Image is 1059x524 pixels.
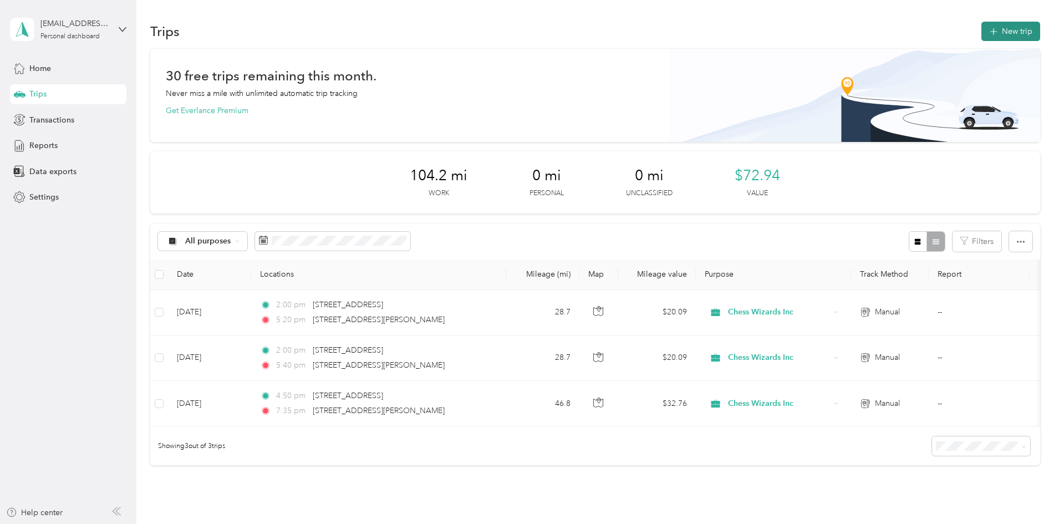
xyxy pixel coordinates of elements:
th: Mileage (mi) [506,260,579,290]
th: Track Method [851,260,929,290]
span: Chess Wizards Inc [728,352,829,364]
span: Settings [29,191,59,203]
span: 5:20 pm [276,314,308,326]
button: Filters [953,231,1001,252]
span: [STREET_ADDRESS][PERSON_NAME] [313,360,445,370]
div: Personal dashboard [40,33,100,40]
iframe: Everlance-gr Chat Button Frame [997,462,1059,524]
th: Report [929,260,1030,290]
span: Data exports [29,166,77,177]
p: Work [429,189,449,199]
td: $32.76 [618,381,696,426]
span: Reports [29,140,58,151]
td: [DATE] [168,381,251,426]
th: Map [579,260,618,290]
td: 28.7 [506,335,579,381]
div: [EMAIL_ADDRESS][DOMAIN_NAME] [40,18,110,29]
span: [STREET_ADDRESS] [313,300,383,309]
th: Date [168,260,251,290]
span: 2:00 pm [276,344,308,357]
td: $20.09 [618,290,696,335]
span: Trips [29,88,47,100]
th: Locations [251,260,506,290]
span: Transactions [29,114,74,126]
span: 4:50 pm [276,390,308,402]
span: [STREET_ADDRESS][PERSON_NAME] [313,315,445,324]
td: -- [929,335,1030,381]
button: Help center [6,507,63,518]
span: Chess Wizards Inc [728,398,829,410]
h1: Trips [150,26,180,37]
button: New trip [981,22,1040,41]
span: 104.2 mi [410,167,467,185]
td: -- [929,290,1030,335]
span: [STREET_ADDRESS] [313,391,383,400]
span: Manual [875,398,900,410]
span: 7:35 pm [276,405,308,417]
span: Manual [875,306,900,318]
img: Banner [669,49,1040,142]
button: Get Everlance Premium [166,105,248,116]
td: 46.8 [506,381,579,426]
span: Manual [875,352,900,364]
span: $72.94 [735,167,780,185]
span: [STREET_ADDRESS][PERSON_NAME] [313,406,445,415]
span: Showing 3 out of 3 trips [150,441,225,451]
span: 5:40 pm [276,359,308,372]
td: [DATE] [168,290,251,335]
span: Home [29,63,51,74]
span: 0 mi [532,167,561,185]
p: Unclassified [626,189,673,199]
p: Personal [529,189,564,199]
h1: 30 free trips remaining this month. [166,70,376,82]
td: -- [929,381,1030,426]
span: Chess Wizards Inc [728,306,829,318]
span: All purposes [185,237,231,245]
p: Never miss a mile with unlimited automatic trip tracking [166,88,358,99]
th: Purpose [696,260,851,290]
td: $20.09 [618,335,696,381]
th: Mileage value [618,260,696,290]
td: 28.7 [506,290,579,335]
p: Value [747,189,768,199]
td: [DATE] [168,335,251,381]
span: 0 mi [635,167,664,185]
span: 2:00 pm [276,299,308,311]
span: [STREET_ADDRESS] [313,345,383,355]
